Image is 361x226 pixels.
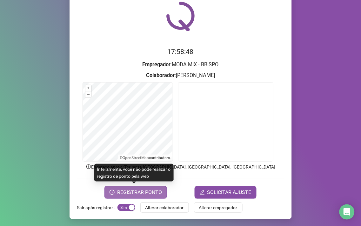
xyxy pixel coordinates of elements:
[94,164,174,182] div: Infelizmente, você não pode realizar o registro de ponto pela web
[120,156,171,160] li: © contributors.
[145,204,184,211] span: Alterar colaborador
[194,203,243,213] button: Alterar empregador
[77,71,284,80] h3: : [PERSON_NAME]
[117,189,162,196] span: REGISTRAR PONTO
[104,186,167,199] button: REGISTRAR PONTO
[123,156,149,160] a: OpenStreetMap
[85,85,91,91] button: +
[140,203,189,213] button: Alterar colaborador
[166,2,195,31] img: QRPoint
[168,48,194,56] time: 17:58:48
[143,62,171,68] strong: Empregador
[339,204,355,220] div: Open Intercom Messenger
[200,190,205,195] span: edit
[110,190,115,195] span: clock-circle
[86,164,91,169] span: info-circle
[77,203,117,213] label: Sair após registrar
[85,91,91,97] button: –
[207,189,251,196] span: SOLICITAR AJUSTE
[77,163,284,170] p: Endereço aprox. : Travessa [GEOGRAPHIC_DATA], [GEOGRAPHIC_DATA], [GEOGRAPHIC_DATA]
[199,204,237,211] span: Alterar empregador
[77,61,284,69] h3: : MODA MIX - BBISPO
[195,186,257,199] button: editSOLICITAR AJUSTE
[146,72,175,78] strong: Colaborador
